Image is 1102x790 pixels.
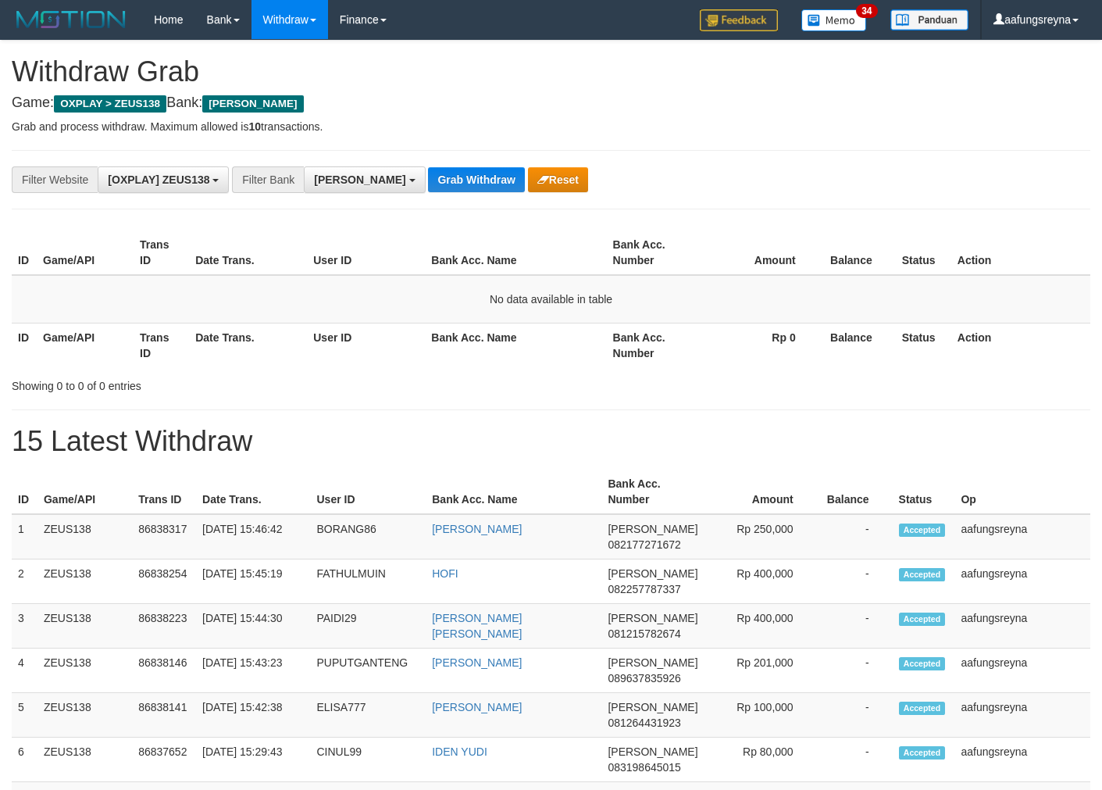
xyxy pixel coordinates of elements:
td: CINUL99 [310,738,426,782]
td: ZEUS138 [37,514,132,559]
th: Status [896,323,951,367]
th: Trans ID [134,323,189,367]
span: Accepted [899,568,946,581]
th: Trans ID [132,470,196,514]
th: Date Trans. [189,323,307,367]
span: [PERSON_NAME] [314,173,405,186]
td: Rp 201,000 [704,649,817,693]
td: aafungsreyna [954,559,1090,604]
th: Action [951,323,1090,367]
th: Date Trans. [196,470,310,514]
td: 86838146 [132,649,196,693]
button: [PERSON_NAME] [304,166,425,193]
span: Accepted [899,524,946,537]
a: HOFI [432,567,458,580]
th: User ID [307,231,425,275]
th: Trans ID [134,231,189,275]
td: - [817,693,893,738]
th: Action [951,231,1090,275]
td: 86837652 [132,738,196,782]
td: Rp 400,000 [704,559,817,604]
th: ID [12,470,37,514]
th: Bank Acc. Number [607,231,704,275]
td: 3 [12,604,37,649]
button: Reset [528,167,588,192]
th: Date Trans. [189,231,307,275]
span: [PERSON_NAME] [608,567,697,580]
h1: Withdraw Grab [12,56,1090,88]
td: PAIDI29 [310,604,426,649]
th: Bank Acc. Number [601,470,704,514]
td: ELISA777 [310,693,426,738]
td: - [817,738,893,782]
th: Bank Acc. Name [425,231,606,275]
span: Copy 082257787337 to clipboard [608,583,680,595]
th: Op [954,470,1090,514]
a: [PERSON_NAME] [432,523,522,535]
td: aafungsreyna [954,693,1090,738]
th: ID [12,231,37,275]
button: Grab Withdraw [428,167,524,192]
th: Status [893,470,955,514]
td: 86838141 [132,693,196,738]
span: Copy 083198645015 to clipboard [608,761,680,774]
td: 86838317 [132,514,196,559]
span: [PERSON_NAME] [608,656,697,669]
td: 4 [12,649,37,693]
span: Accepted [899,746,946,760]
span: [PERSON_NAME] [608,523,697,535]
span: [PERSON_NAME] [202,95,303,113]
td: 2 [12,559,37,604]
h4: Game: Bank: [12,95,1090,111]
th: Bank Acc. Name [425,323,606,367]
td: Rp 80,000 [704,738,817,782]
td: aafungsreyna [954,649,1090,693]
th: Amount [704,470,817,514]
p: Grab and process withdraw. Maximum allowed is transactions. [12,119,1090,134]
th: Status [896,231,951,275]
th: Game/API [37,323,134,367]
strong: 10 [248,120,261,133]
div: Filter Website [12,166,98,193]
td: ZEUS138 [37,693,132,738]
td: [DATE] 15:43:23 [196,649,310,693]
td: Rp 100,000 [704,693,817,738]
td: ZEUS138 [37,649,132,693]
span: Accepted [899,657,946,670]
td: - [817,514,893,559]
span: [PERSON_NAME] [608,612,697,624]
th: Bank Acc. Name [426,470,601,514]
img: panduan.png [890,9,968,30]
th: Amount [704,231,819,275]
span: OXPLAY > ZEUS138 [54,95,166,113]
td: - [817,649,893,693]
img: Feedback.jpg [700,9,778,31]
span: [OXPLAY] ZEUS138 [108,173,209,186]
span: Copy 082177271672 to clipboard [608,538,680,551]
td: [DATE] 15:44:30 [196,604,310,649]
th: ID [12,323,37,367]
img: MOTION_logo.png [12,8,130,31]
th: Rp 0 [704,323,819,367]
span: [PERSON_NAME] [608,745,697,758]
td: ZEUS138 [37,559,132,604]
th: User ID [310,470,426,514]
span: Copy 081264431923 to clipboard [608,717,680,729]
td: BORANG86 [310,514,426,559]
a: [PERSON_NAME] [432,701,522,713]
td: 86838254 [132,559,196,604]
td: ZEUS138 [37,738,132,782]
th: User ID [307,323,425,367]
td: [DATE] 15:46:42 [196,514,310,559]
th: Balance [817,470,893,514]
td: aafungsreyna [954,738,1090,782]
span: [PERSON_NAME] [608,701,697,713]
th: Bank Acc. Number [607,323,704,367]
a: IDEN YUDI [432,745,487,758]
span: Accepted [899,613,946,626]
td: ZEUS138 [37,604,132,649]
td: 5 [12,693,37,738]
th: Game/API [37,470,132,514]
td: - [817,604,893,649]
td: PUPUTGANTENG [310,649,426,693]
